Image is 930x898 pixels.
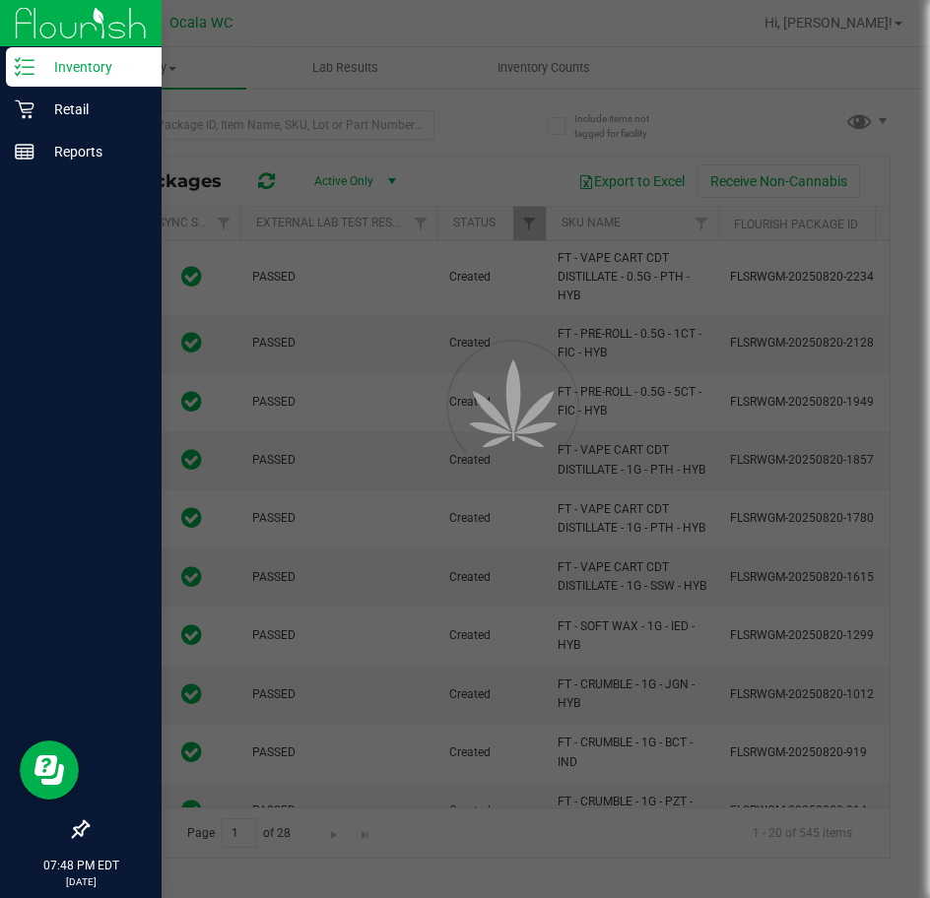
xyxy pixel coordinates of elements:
[34,55,153,79] p: Inventory
[20,740,79,800] iframe: Resource center
[34,140,153,163] p: Reports
[9,857,153,874] p: 07:48 PM EDT
[9,874,153,889] p: [DATE]
[15,142,34,161] inline-svg: Reports
[15,99,34,119] inline-svg: Retail
[15,57,34,77] inline-svg: Inventory
[34,97,153,121] p: Retail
